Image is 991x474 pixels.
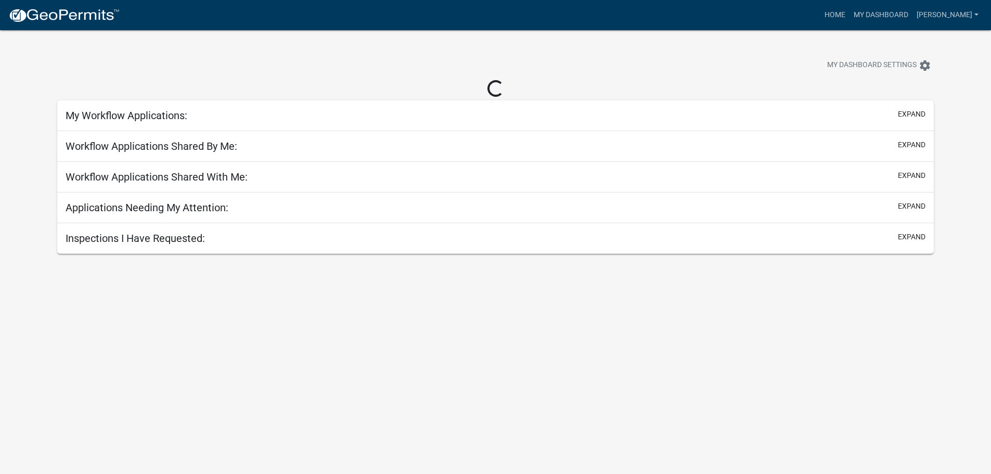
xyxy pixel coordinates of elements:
[66,140,237,152] h5: Workflow Applications Shared By Me:
[66,232,205,245] h5: Inspections I Have Requested:
[827,59,917,72] span: My Dashboard Settings
[898,201,925,212] button: expand
[820,5,850,25] a: Home
[850,5,912,25] a: My Dashboard
[898,170,925,181] button: expand
[898,109,925,120] button: expand
[898,139,925,150] button: expand
[66,171,248,183] h5: Workflow Applications Shared With Me:
[66,201,228,214] h5: Applications Needing My Attention:
[819,55,939,75] button: My Dashboard Settingssettings
[919,59,931,72] i: settings
[66,109,187,122] h5: My Workflow Applications:
[912,5,983,25] a: [PERSON_NAME]
[898,232,925,242] button: expand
